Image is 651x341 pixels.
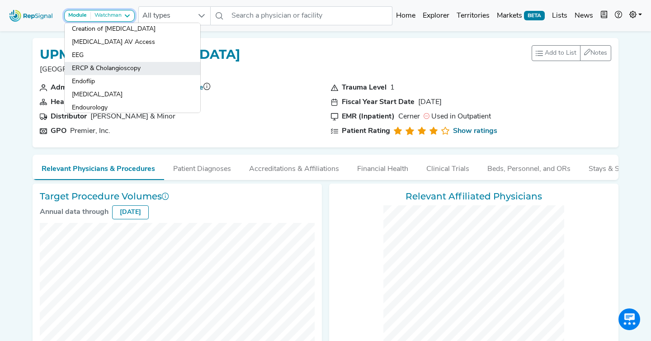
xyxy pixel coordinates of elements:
[164,155,240,179] button: Patient Diagnoses
[342,111,395,122] div: EMR (Inpatient)
[571,7,597,25] a: News
[65,62,200,75] a: ERCP & Cholangioscopy
[424,111,491,122] div: Used in Outpatient
[65,101,200,114] a: Endourology
[417,155,478,179] button: Clinical Trials
[453,7,493,25] a: Territories
[597,7,611,25] button: Intel Book
[532,45,611,61] div: toolbar
[342,82,387,93] div: Trauma Level
[139,7,193,25] span: All types
[398,111,420,122] div: Cerner
[33,155,164,180] button: Relevant Physicians & Procedures
[453,126,497,137] a: Show ratings
[590,50,607,57] span: Notes
[51,111,87,122] div: Distributor
[390,82,395,93] div: 1
[545,48,576,58] span: Add to List
[392,7,419,25] a: Home
[90,111,175,122] div: Owens & Minor
[65,23,200,36] a: Creation of [MEDICAL_DATA]
[65,36,200,49] a: [MEDICAL_DATA] AV Access
[419,7,453,25] a: Explorer
[51,126,66,137] div: GPO
[580,155,651,179] button: Stays & Services
[342,97,415,108] div: Fiscal Year Start Date
[91,12,122,19] div: Watchman
[348,155,417,179] button: Financial Health
[342,126,390,137] div: Patient Rating
[580,45,611,61] button: Notes
[40,191,315,202] h3: Target Procedure Volumes
[51,82,73,93] div: Admin
[418,97,442,108] div: [DATE]
[65,75,200,88] a: Endoflip
[524,11,545,20] span: BETA
[51,97,99,108] div: Health System
[112,205,149,219] div: [DATE]
[64,10,135,22] button: ModuleWatchman
[336,191,611,202] h3: Relevant Affiliated Physicians
[40,47,240,62] h1: UPMC [DEMOGRAPHIC_DATA]
[70,126,110,137] div: Premier, Inc.
[493,7,548,25] a: MarketsBETA
[548,7,571,25] a: Lists
[478,155,580,179] button: Beds, Personnel, and ORs
[228,6,393,25] input: Search a physician or facility
[40,207,108,218] div: Annual data through
[65,49,200,62] a: EEG
[65,88,200,101] a: [MEDICAL_DATA]
[532,45,580,61] button: Add to List
[40,64,240,75] p: [GEOGRAPHIC_DATA], [GEOGRAPHIC_DATA]
[240,155,348,179] button: Accreditations & Affiliations
[68,13,87,18] strong: Module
